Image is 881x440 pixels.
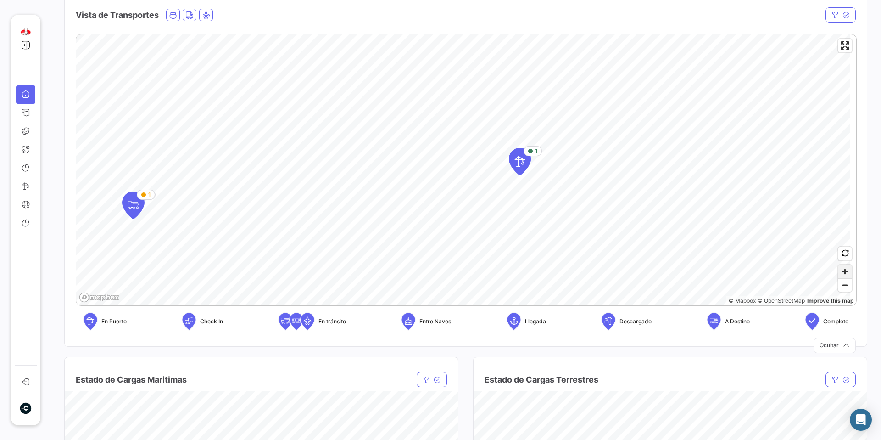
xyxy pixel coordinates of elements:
[807,297,854,304] a: Map feedback
[200,9,212,21] button: Air
[850,409,872,431] div: Abrir Intercom Messenger
[419,317,451,326] span: Entre Naves
[101,317,127,326] span: En Puerto
[20,26,32,38] img: 0621d632-ab00-45ba-b411-ac9e9fb3f036.png
[485,373,598,386] h4: Estado de Cargas Terrestres
[525,317,546,326] span: Llegada
[725,317,750,326] span: A Destino
[122,192,144,219] div: Map marker
[76,34,850,306] canvas: Map
[79,292,119,303] a: Mapbox logo
[535,147,538,155] span: 1
[838,278,852,292] button: Zoom out
[76,9,159,22] h4: Vista de Transportes
[758,297,805,304] a: OpenStreetMap
[838,265,852,278] button: Zoom in
[183,9,196,21] button: Land
[838,279,852,292] span: Zoom out
[200,317,223,326] span: Check In
[619,317,652,326] span: Descargado
[148,191,151,199] span: 1
[814,338,856,353] button: Ocultar
[823,317,848,326] span: Completo
[167,9,179,21] button: Ocean
[76,373,187,386] h4: Estado de Cargas Maritimas
[318,317,346,326] span: En tránsito
[729,297,756,304] a: Mapbox
[838,39,852,52] button: Enter fullscreen
[509,148,531,175] div: Map marker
